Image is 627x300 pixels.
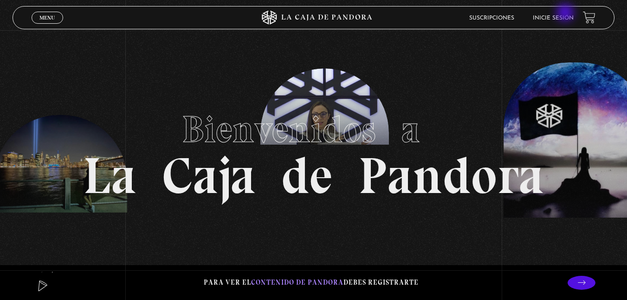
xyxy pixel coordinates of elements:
span: Menu [39,15,55,20]
span: Bienvenidos a [182,107,446,152]
span: contenido de Pandora [251,278,343,287]
span: Cerrar [36,23,58,29]
h1: La Caja de Pandora [83,99,544,201]
a: View your shopping cart [583,11,595,24]
a: Inicie sesión [533,15,574,21]
p: Para ver el debes registrarte [204,276,419,289]
a: Suscripciones [469,15,514,21]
